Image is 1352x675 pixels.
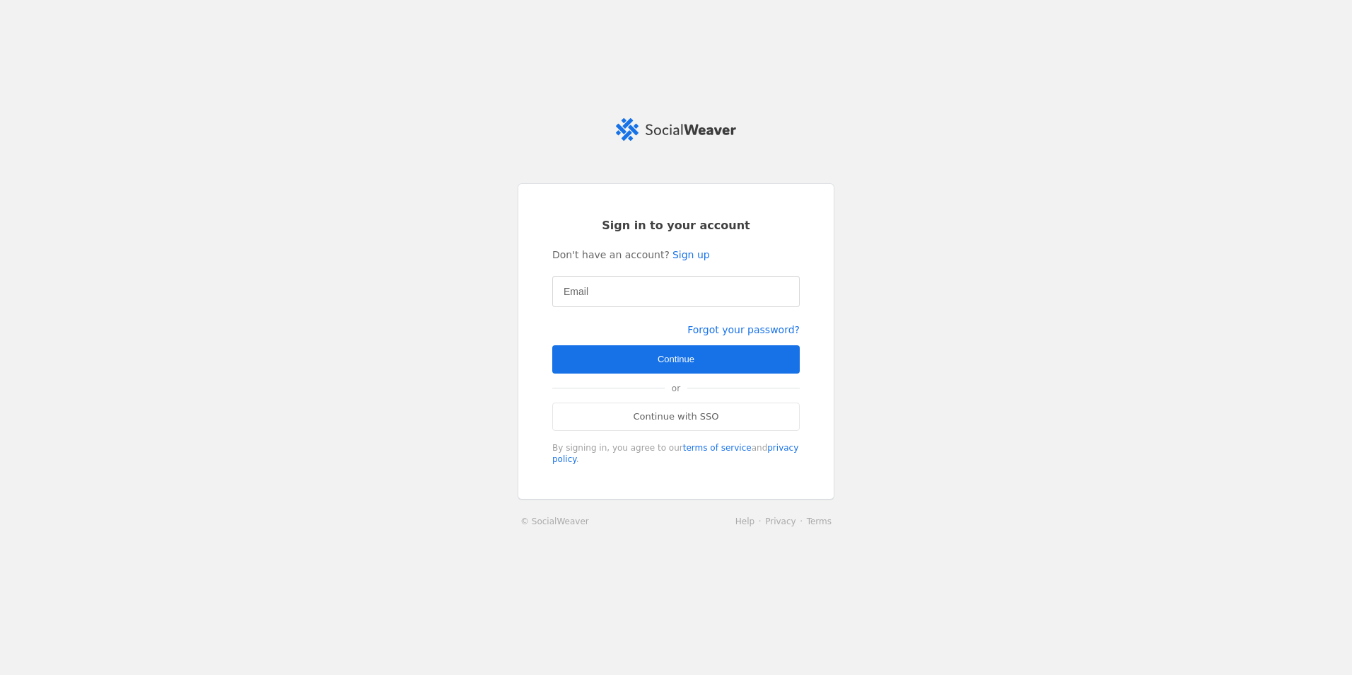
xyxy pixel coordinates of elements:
[807,517,832,526] a: Terms
[552,345,800,374] button: Continue
[564,283,588,300] mat-label: Email
[754,514,765,529] li: ·
[796,514,807,529] li: ·
[552,403,800,431] a: Continue with SSO
[687,324,800,335] a: Forgot your password?
[658,352,694,367] span: Continue
[735,517,754,526] a: Help
[672,248,710,262] a: Sign up
[683,443,752,453] a: terms of service
[602,218,750,233] span: Sign in to your account
[552,443,798,464] a: privacy policy
[665,374,687,403] span: or
[552,248,670,262] span: Don't have an account?
[564,283,788,300] input: Email
[552,442,800,465] div: By signing in, you agree to our and .
[765,517,796,526] a: Privacy
[520,514,589,529] a: © SocialWeaver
